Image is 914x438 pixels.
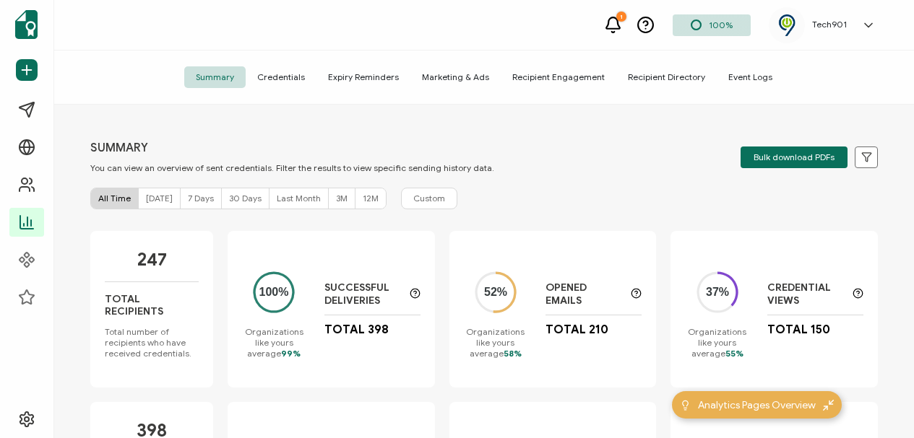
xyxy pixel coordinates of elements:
p: Organizations like yours average [242,326,306,359]
span: [DATE] [146,193,173,203]
span: Expiry Reminders [316,66,410,88]
p: You can view an overview of sent credentials. Filter the results to view specific sending history... [90,162,494,173]
div: 1 [616,12,626,22]
p: Total 150 [767,323,830,337]
span: 7 Days [188,193,214,203]
span: Event Logs [717,66,784,88]
p: Total Recipients [105,293,199,317]
h5: Tech901 [812,19,847,30]
span: Marketing & Ads [410,66,501,88]
p: Organizations like yours average [464,326,528,359]
button: Bulk download PDFs [741,146,848,168]
span: 3M [336,193,348,203]
span: Last Month [277,193,321,203]
span: Credentials [246,66,316,88]
p: Successful Deliveries [324,281,402,307]
span: 100% [709,19,733,30]
span: 58% [504,348,522,359]
img: minimize-icon.svg [823,400,834,411]
span: Summary [184,66,246,88]
span: All Time [98,193,131,203]
span: 12M [363,193,379,203]
span: 30 Days [229,193,262,203]
span: Custom [413,192,445,205]
p: Organizations like yours average [685,326,749,359]
p: Total 210 [546,323,608,337]
button: Custom [401,188,457,209]
span: Recipient Directory [616,66,717,88]
span: Analytics Pages Overview [698,398,816,413]
span: 55% [725,348,743,359]
img: sertifier-logomark-colored.svg [15,10,38,39]
img: f3b1c3aa-897d-46e8-9d57-76b776e496e4.png [776,14,798,36]
p: Total number of recipients who have received credentials. [105,326,199,359]
p: Opened Emails [546,281,624,307]
iframe: Chat Widget [842,369,914,438]
span: Recipient Engagement [501,66,616,88]
p: 247 [137,249,167,271]
span: Bulk download PDFs [754,153,835,162]
p: Total 398 [324,323,389,337]
p: SUMMARY [90,141,494,155]
span: 99% [281,348,301,359]
p: Credential Views [767,281,845,307]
